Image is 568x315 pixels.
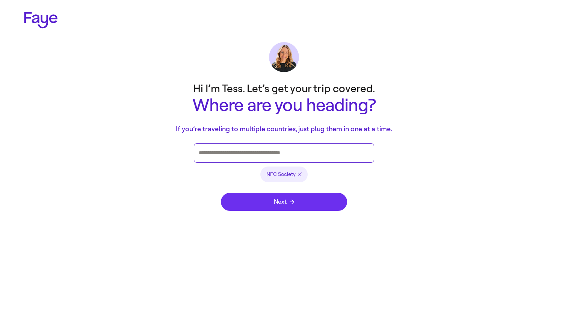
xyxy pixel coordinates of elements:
[134,124,434,134] p: If you’re traveling to multiple countries, just plug them in one at a time.
[134,81,434,96] p: Hi I’m Tess. Let’s get your trip covered.
[221,193,347,211] button: Next
[134,96,434,115] h1: Where are you heading?
[274,199,294,205] span: Next
[199,144,369,162] div: Press enter after you type each destination
[260,167,308,182] li: NFC Society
